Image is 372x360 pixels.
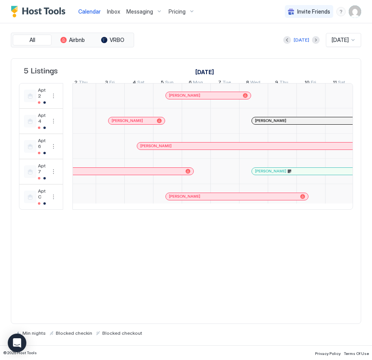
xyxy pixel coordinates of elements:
span: Messaging [126,8,153,15]
div: menu [49,142,58,151]
div: menu [49,167,58,176]
span: Thu [279,79,288,87]
span: Wed [250,79,260,87]
a: Host Tools Logo [11,6,69,17]
button: More options [49,192,58,202]
div: menu [49,91,58,101]
span: 5 Listings [24,64,58,76]
span: Sat [137,79,145,87]
div: menu [336,7,346,16]
a: October 5, 2025 [159,78,176,89]
span: Tue [222,79,231,87]
button: VRBO [93,35,132,45]
span: 5 [161,79,164,87]
button: More options [49,117,58,126]
span: [PERSON_NAME] [255,118,286,123]
span: Apt 2 [38,87,46,99]
button: Airbnb [53,35,92,45]
span: Terms Of Use [344,351,369,356]
div: tab-group [11,33,134,47]
span: 11 [333,79,337,87]
span: [PERSON_NAME] [169,93,200,98]
a: Privacy Policy [315,349,341,357]
span: All [29,37,35,43]
span: Privacy Policy [315,351,341,356]
span: Fri [311,79,316,87]
span: VRBO [110,37,124,43]
a: Inbox [107,7,120,16]
span: 6 [189,79,192,87]
a: October 6, 2025 [187,78,205,89]
span: Blocked checkin [56,330,92,336]
span: 2 [74,79,77,87]
span: Invite Friends [297,8,330,15]
span: Apt 4 [38,112,46,124]
a: October 7, 2025 [216,78,233,89]
span: Blocked checkout [102,330,142,336]
span: Apt 6 [38,137,46,149]
button: More options [49,142,58,151]
a: October 1, 2025 [193,66,216,78]
button: [DATE] [293,35,310,45]
div: [DATE] [294,37,309,43]
span: 9 [275,79,278,87]
div: Open Intercom Messenger [8,334,26,352]
a: Terms Of Use [344,349,369,357]
a: October 3, 2025 [103,78,117,89]
button: All [13,35,52,45]
a: October 8, 2025 [244,78,262,89]
span: [PERSON_NAME] [140,143,172,148]
span: Sat [338,79,345,87]
div: menu [49,192,58,202]
span: 4 [133,79,136,87]
span: 8 [246,79,249,87]
span: Fri [109,79,115,87]
span: Sun [165,79,174,87]
a: Calendar [78,7,101,16]
span: [DATE] [332,37,349,43]
span: [PERSON_NAME] [112,118,143,123]
span: Mon [193,79,203,87]
span: Apt 7 [38,163,46,174]
span: Thu [79,79,88,87]
a: October 11, 2025 [331,78,347,89]
div: User profile [349,5,361,18]
span: [PERSON_NAME] [169,194,200,199]
span: Pricing [169,8,186,15]
button: Previous month [283,36,291,44]
a: October 4, 2025 [131,78,146,89]
span: 3 [105,79,108,87]
span: [PERSON_NAME] [255,169,286,174]
button: More options [49,91,58,101]
span: Inbox [107,8,120,15]
span: 7 [218,79,221,87]
button: More options [49,167,58,176]
span: 10 [305,79,310,87]
span: Min nights [22,330,46,336]
span: Apt C [38,188,46,200]
button: Next month [312,36,320,44]
span: Airbnb [69,37,85,43]
a: October 9, 2025 [273,78,290,89]
span: © 2025 Host Tools [3,350,37,355]
a: October 2, 2025 [72,78,90,89]
div: menu [49,117,58,126]
a: October 10, 2025 [303,78,318,89]
span: Calendar [78,8,101,15]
